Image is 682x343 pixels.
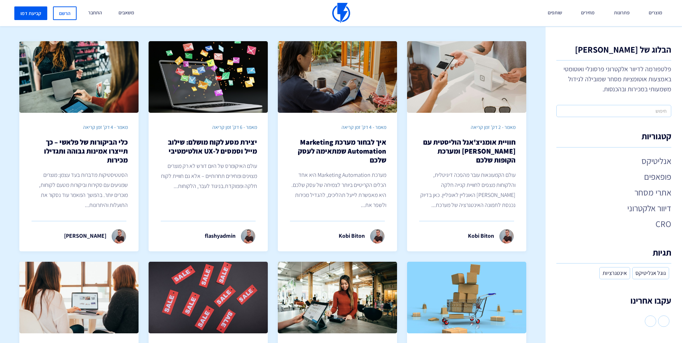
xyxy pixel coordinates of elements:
a: גוגל אנליטיקס [632,267,669,279]
a: מאמר - 4 דק' זמן קריאה איך לבחור מערכת Marketing Automation שמתאימה לעסק שלכם מערכת Marketing Aut... [278,41,397,251]
a: מאמר - 2 דק' זמן קריאה חוויית אומניצ'אנל הוליסטית עם [PERSON_NAME] ומערכת הקופות שלכם עולם הקמעונ... [407,41,526,251]
a: דיוור אלקטרוני [556,202,671,214]
span: מאמר - 4 דק' זמן קריאה [342,124,386,130]
a: אתרי מסחר [556,186,671,198]
p: עולם הקמעונאות עובר מהפכה דיגיטלית, והלקוחות מצפים לחוויית קנייה חלקה [PERSON_NAME] האונליין לאופ... [418,170,515,210]
p: Kobi Biton [339,232,365,240]
span: מאמר - 4 דק' זמן קריאה [83,124,128,130]
a: מאמר - 6 דק' זמן קריאה יצירת מסע לקוח מושלם: שילוב מייל וסמסים ל-UX אולטימטיבי עולם האיקומרס של ה... [149,41,267,251]
a: אינטגרציות [599,267,630,279]
p: [PERSON_NAME] [64,232,106,240]
h1: הבלוג של [PERSON_NAME] [556,45,671,61]
a: מאמר - 4 דק' זמן קריאה כלי הביקורות של פלאשי – כך תייצרו אמינות גבוהה ותגדילו מכירות הסטטיסטיקות ... [19,41,138,251]
h2: איך לבחור מערכת Marketing Automation שמתאימה לעסק שלכם [289,138,386,165]
span: מאמר - 2 דק' זמן קריאה [471,124,516,130]
p: Kobi Biton [468,232,494,240]
h4: תגיות [556,248,671,264]
a: קביעת דמו [14,6,47,20]
p: עולם האיקומרס של היום דורש לא רק מוצרים מצוינים ומחירים תחרותיים – אלא גם חוויית לקוח חלקה וממוקד... [159,161,257,191]
p: flashyadmin [205,232,236,240]
p: הסטטיסטיקות מדברות בעד עצמן: מוצרים שמגיעים עם סקירות וביקורות מטעם לקוחות, מוכרים יותר. בהמשך המ... [30,170,127,210]
p: פלטפורמה לדיוור אלקטרוני פרסונלי ואוטומטי באמצעות אוטומציות מסחר שמובילה לגידול משמעותי במכירות ו... [556,64,671,94]
a: הרשם [53,6,77,20]
p: מערכת Marketing Automation היא אחד הכלים הקריטיים ביותר לצמיחה של עסק שלכם. היא מאפשרת לייעל תהלי... [289,170,386,210]
a: CRO [556,218,671,230]
h4: קטגוריות [556,131,671,147]
h2: יצירת מסע לקוח מושלם: שילוב מייל וסמסים ל-UX אולטימטיבי [159,138,257,156]
h4: עקבו אחרינו [556,296,671,311]
span: מאמר - 6 דק' זמן קריאה [212,124,257,130]
a: פופאפים [556,170,671,183]
input: חיפוש [556,105,671,117]
a: אנליטיקס [556,155,671,167]
h2: כלי הביקורות של פלאשי – כך תייצרו אמינות גבוהה ותגדילו מכירות [30,138,127,165]
h2: חוויית אומניצ'אנל הוליסטית עם [PERSON_NAME] ומערכת הקופות שלכם [418,138,515,165]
